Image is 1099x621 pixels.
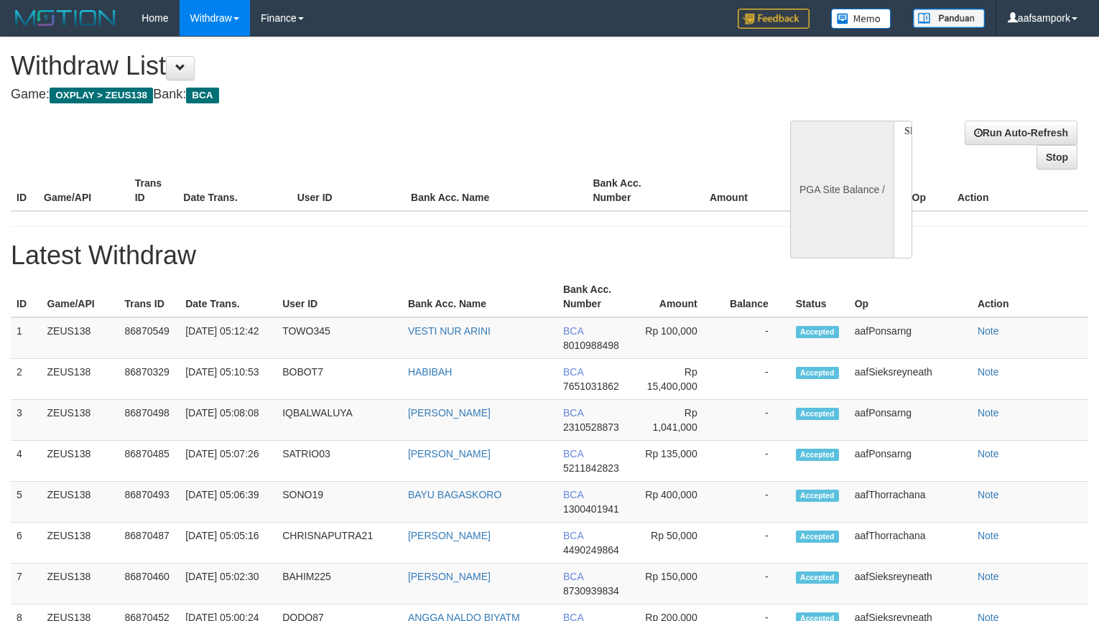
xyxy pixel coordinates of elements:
span: 4490249864 [563,544,619,556]
td: [DATE] 05:05:16 [180,523,277,564]
td: aafSieksreyneath [849,359,972,400]
span: BCA [563,407,583,419]
td: Rp 15,400,000 [635,359,719,400]
span: Accepted [796,449,839,461]
td: - [719,400,790,441]
span: BCA [563,448,583,459]
td: Rp 1,041,000 [635,400,719,441]
td: - [719,359,790,400]
h1: Latest Withdraw [11,241,1088,270]
td: Rp 150,000 [635,564,719,604]
th: Bank Acc. Name [405,170,587,211]
th: User ID [277,276,402,317]
td: aafSieksreyneath [849,564,972,604]
td: SATRIO03 [277,441,402,482]
td: Rp 400,000 [635,482,719,523]
th: Balance [719,276,790,317]
span: Accepted [796,367,839,379]
div: PGA Site Balance / [790,121,894,258]
span: 8730939834 [563,585,619,597]
td: 86870487 [119,523,180,564]
td: 86870460 [119,564,180,604]
span: BCA [186,88,218,103]
td: Rp 50,000 [635,523,719,564]
th: Amount [635,276,719,317]
td: BOBOT7 [277,359,402,400]
a: Note [978,366,999,378]
td: 86870329 [119,359,180,400]
td: [DATE] 05:12:42 [180,317,277,359]
td: ZEUS138 [42,359,119,400]
span: OXPLAY > ZEUS138 [50,88,153,103]
a: Note [978,530,999,541]
a: [PERSON_NAME] [408,407,491,419]
a: Note [978,448,999,459]
td: 3 [11,400,42,441]
a: [PERSON_NAME] [408,530,491,541]
span: 2310528873 [563,421,619,433]
td: - [719,482,790,523]
span: 7651031862 [563,380,619,392]
h1: Withdraw List [11,52,718,80]
a: Note [978,407,999,419]
td: IQBALWALUYA [277,400,402,441]
td: Rp 135,000 [635,441,719,482]
span: BCA [563,325,583,337]
td: aafPonsarng [849,317,972,359]
td: aafPonsarng [849,400,972,441]
td: [DATE] 05:10:53 [180,359,277,400]
a: Stop [1037,145,1077,169]
a: Note [978,571,999,582]
th: Status [790,276,849,317]
a: [PERSON_NAME] [408,448,491,459]
th: Game/API [38,170,129,211]
th: Action [972,276,1088,317]
td: ZEUS138 [42,441,119,482]
th: Op [849,276,972,317]
td: ZEUS138 [42,482,119,523]
img: Feedback.jpg [738,9,810,29]
th: Date Trans. [180,276,277,317]
th: Game/API [42,276,119,317]
td: TOWO345 [277,317,402,359]
td: - [719,564,790,604]
td: ZEUS138 [42,523,119,564]
td: 2 [11,359,42,400]
a: Note [978,489,999,500]
span: Accepted [796,531,839,543]
span: BCA [563,571,583,582]
td: 86870549 [119,317,180,359]
span: Accepted [796,571,839,584]
th: Bank Acc. Name [402,276,557,317]
td: aafPonsarng [849,441,972,482]
th: Date Trans. [177,170,291,211]
td: aafThorrachana [849,523,972,564]
th: Trans ID [129,170,178,211]
a: [PERSON_NAME] [408,571,491,582]
span: Accepted [796,408,839,420]
td: 86870498 [119,400,180,441]
td: ZEUS138 [42,564,119,604]
a: Note [978,325,999,337]
td: 5 [11,482,42,523]
th: Op [906,170,952,211]
td: 7 [11,564,42,604]
span: Accepted [796,326,839,338]
span: 8010988498 [563,340,619,351]
th: ID [11,170,38,211]
th: Bank Acc. Number [587,170,678,211]
img: panduan.png [913,9,985,28]
a: VESTI NUR ARINI [408,325,491,337]
td: - [719,317,790,359]
a: HABIBAH [408,366,452,378]
th: Amount [678,170,769,211]
td: SONO19 [277,482,402,523]
span: 1300401941 [563,503,619,515]
td: [DATE] 05:08:08 [180,400,277,441]
td: CHRISNAPUTRA21 [277,523,402,564]
td: 86870485 [119,441,180,482]
th: Bank Acc. Number [557,276,635,317]
td: 6 [11,523,42,564]
th: User ID [292,170,405,211]
h4: Game: Bank: [11,88,718,102]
